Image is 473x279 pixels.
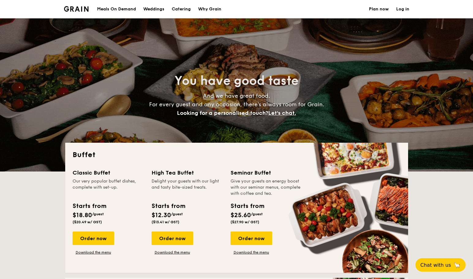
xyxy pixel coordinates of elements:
span: $12.30 [152,212,171,219]
span: ($20.49 w/ GST) [73,220,102,224]
span: $18.80 [73,212,92,219]
div: Starts from [152,202,185,211]
span: 🦙 [453,262,461,269]
span: Let's chat. [268,110,296,116]
div: Our very popular buffet dishes, complete with set-up. [73,178,144,197]
div: High Tea Buffet [152,168,223,177]
a: Download the menu [231,250,272,255]
span: Chat with us [420,262,451,268]
button: Chat with us🦙 [415,258,466,272]
a: Logotype [64,6,89,12]
div: Classic Buffet [73,168,144,177]
span: Looking for a personalised touch? [177,110,268,116]
div: Seminar Buffet [231,168,302,177]
div: Order now [73,232,114,245]
span: /guest [171,212,183,216]
span: You have good taste [175,74,298,88]
span: And we have great food. For every guest and any occasion, there’s always room for Grain. [149,92,324,116]
img: Grain [64,6,89,12]
div: Starts from [73,202,106,211]
div: Delight your guests with our light and tasty bite-sized treats. [152,178,223,197]
span: /guest [251,212,263,216]
span: $25.60 [231,212,251,219]
div: Order now [231,232,272,245]
span: ($13.41 w/ GST) [152,220,179,224]
h2: Buffet [73,150,401,160]
span: ($27.90 w/ GST) [231,220,259,224]
div: Order now [152,232,193,245]
a: Download the menu [73,250,114,255]
a: Download the menu [152,250,193,255]
div: Starts from [231,202,264,211]
div: Give your guests an energy boost with our seminar menus, complete with coffee and tea. [231,178,302,197]
span: /guest [92,212,104,216]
